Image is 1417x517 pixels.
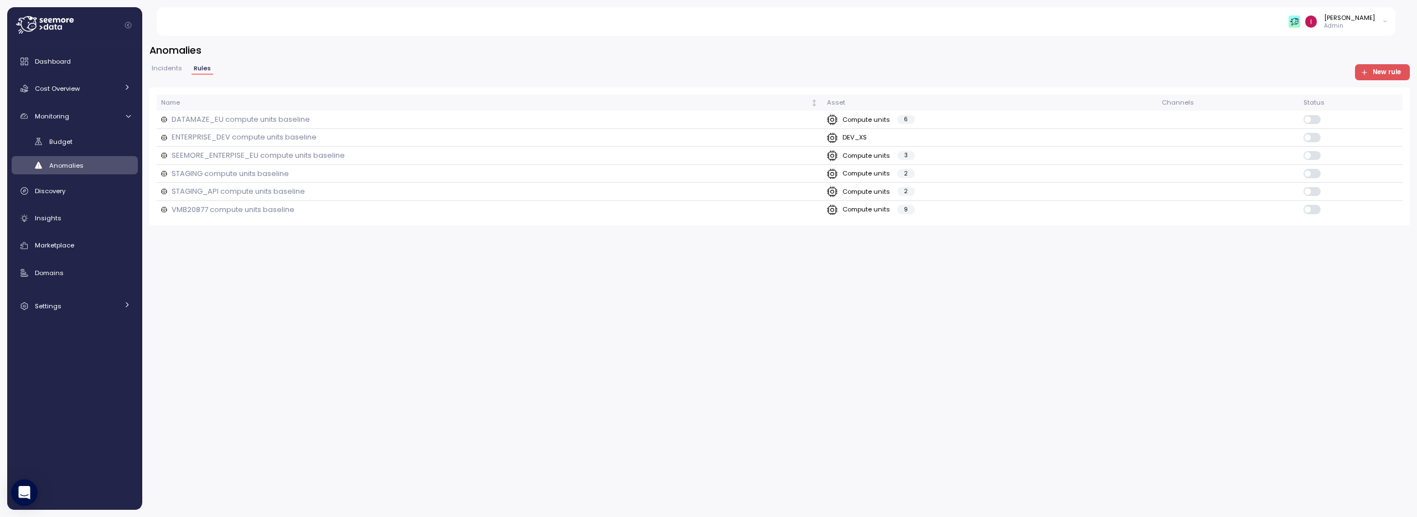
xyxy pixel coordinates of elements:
a: Discovery [12,180,138,202]
h3: Anomalies [149,43,1410,57]
a: Monitoring [12,105,138,127]
span: Marketplace [35,241,74,250]
p: STAGING compute units baseline [172,168,289,179]
span: New rule [1373,65,1401,80]
th: NameNot sorted [157,95,823,111]
div: Name [161,98,809,108]
span: Dashboard [35,57,71,66]
p: 6 [904,116,908,123]
span: Anomalies [49,161,84,170]
span: Settings [35,302,61,311]
img: ACg8ocKLuhHFaZBJRg6H14Zm3JrTaqN1bnDy5ohLcNYWE-rfMITsOg=s96-c [1305,15,1317,27]
div: Open Intercom Messenger [11,479,38,506]
p: 9 [904,206,908,214]
div: [PERSON_NAME] [1324,13,1375,22]
div: Not sorted [810,99,818,107]
span: Cost Overview [35,84,80,93]
span: Monitoring [35,112,69,121]
p: 2 [904,188,908,195]
span: Rules [194,65,211,71]
p: Admin [1324,22,1375,30]
button: Collapse navigation [121,21,135,29]
p: VMB20877 compute units baseline [172,204,294,215]
img: 65f98ecb31a39d60f1f315eb.PNG [1289,15,1300,27]
p: Compute units [842,169,890,178]
p: SEEMORE_ENTERPISE_EU compute units baseline [172,150,345,161]
a: Insights [12,207,138,229]
button: New rule [1355,64,1410,80]
p: DEV_XS [842,133,867,142]
span: Discovery [35,187,65,195]
a: Settings [12,295,138,317]
p: Compute units [842,205,890,214]
p: ENTERPRISE_DEV compute units baseline [172,132,317,143]
p: Compute units [842,187,890,196]
a: Marketplace [12,235,138,257]
p: Compute units [842,151,890,160]
div: Status [1304,98,1398,108]
a: Cost Overview [12,77,138,100]
div: Asset [827,98,1153,108]
span: Incidents [152,65,182,71]
p: 2 [904,170,908,178]
a: Domains [12,262,138,284]
span: Budget [49,137,73,146]
p: DATAMAZE_EU compute units baseline [172,114,310,125]
p: STAGING_API compute units baseline [172,186,305,197]
p: Compute units [842,115,890,124]
a: Anomalies [12,156,138,174]
span: Insights [35,214,61,223]
a: Budget [12,132,138,151]
div: Channels [1162,98,1295,108]
span: Domains [35,268,64,277]
p: 3 [904,152,908,159]
a: Dashboard [12,50,138,73]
